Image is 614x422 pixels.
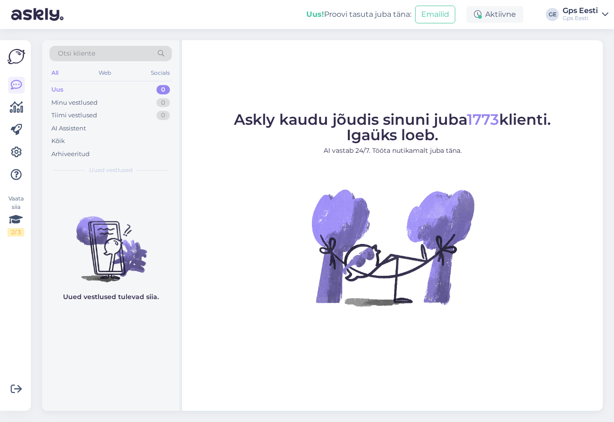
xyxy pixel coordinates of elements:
span: 1773 [467,110,499,129]
div: Aktiivne [466,6,523,23]
div: Gps Eesti [563,14,598,22]
img: No chats [42,200,179,284]
span: Askly kaudu jõudis sinuni juba klienti. Igaüks loeb. [234,110,551,144]
p: AI vastab 24/7. Tööta nutikamalt juba täna. [234,146,551,156]
div: Tiimi vestlused [51,111,97,120]
a: Gps EestiGps Eesti [563,7,608,22]
div: Socials [149,67,172,79]
div: 0 [156,85,170,94]
div: Arhiveeritud [51,150,90,159]
img: No Chat active [309,163,477,331]
div: Minu vestlused [51,98,98,107]
div: Proovi tasuta juba täna: [306,9,411,20]
div: GE [546,8,559,21]
div: 0 [156,111,170,120]
div: Uus [51,85,64,94]
div: AI Assistent [51,124,86,133]
div: Kõik [51,136,65,146]
b: Uus! [306,10,324,19]
div: All [49,67,60,79]
span: Uued vestlused [89,166,133,174]
div: Vaata siia [7,194,24,236]
p: Uued vestlused tulevad siia. [63,292,159,302]
div: Web [97,67,113,79]
button: Emailid [415,6,455,23]
div: 2 / 3 [7,228,24,236]
div: 0 [156,98,170,107]
div: Gps Eesti [563,7,598,14]
span: Otsi kliente [58,49,95,58]
img: Askly Logo [7,48,25,65]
